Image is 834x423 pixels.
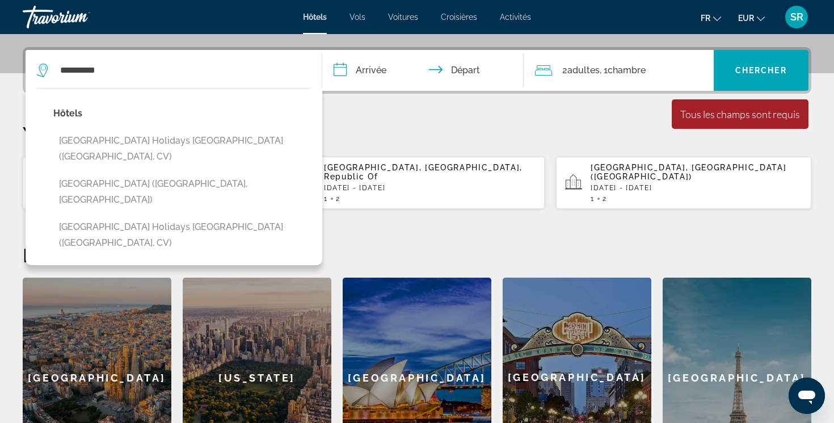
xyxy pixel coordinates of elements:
button: User Menu [782,5,811,29]
div: Tous les champs sont requis [680,108,800,120]
button: [GEOGRAPHIC_DATA], [GEOGRAPHIC_DATA], Republic Of[DATE] - [DATE]12 [289,156,545,210]
button: [GEOGRAPHIC_DATA] Holidays [GEOGRAPHIC_DATA] ([GEOGRAPHIC_DATA], CV) [53,216,311,254]
span: 2 [336,195,340,203]
button: [GEOGRAPHIC_DATA], [GEOGRAPHIC_DATA][DATE] - [DATE]12 [23,156,278,210]
span: 2 [562,62,600,78]
button: Check in and out dates [322,50,524,91]
button: [GEOGRAPHIC_DATA] Holidays [GEOGRAPHIC_DATA] ([GEOGRAPHIC_DATA], CV) [53,130,311,167]
a: Croisières [441,12,477,22]
div: Search widget [26,50,808,91]
span: fr [701,14,710,23]
button: Change currency [738,10,765,26]
a: Hôtels [303,12,327,22]
span: EUR [738,14,754,23]
button: [GEOGRAPHIC_DATA], [GEOGRAPHIC_DATA] ([GEOGRAPHIC_DATA])[DATE] - [DATE]12 [556,156,811,210]
span: 1 [324,195,328,203]
p: [DATE] - [DATE] [324,184,536,192]
span: Adultes [567,65,600,76]
iframe: Bouton de lancement de la fenêtre de messagerie [789,378,825,414]
a: Activités [500,12,531,22]
a: Voitures [388,12,418,22]
span: Chambre [608,65,646,76]
span: Chercher [735,66,787,75]
span: [GEOGRAPHIC_DATA], [GEOGRAPHIC_DATA] ([GEOGRAPHIC_DATA]) [591,163,786,181]
span: , 1 [600,62,646,78]
h2: Destinations en vedette [23,244,811,266]
span: SR [790,11,803,23]
p: [DATE] - [DATE] [591,184,802,192]
span: 1 [591,195,595,203]
button: Chercher [714,50,809,91]
span: 2 [603,195,607,203]
a: Vols [349,12,365,22]
p: Your Recent Searches [23,122,811,145]
button: [GEOGRAPHIC_DATA] ([GEOGRAPHIC_DATA], [GEOGRAPHIC_DATA]) [53,173,311,211]
span: [GEOGRAPHIC_DATA], [GEOGRAPHIC_DATA], Republic Of [324,163,523,181]
p: Hôtels [53,106,311,122]
button: Change language [701,10,721,26]
a: Travorium [23,2,136,32]
button: Travelers: 2 adults, 0 children [524,50,714,91]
